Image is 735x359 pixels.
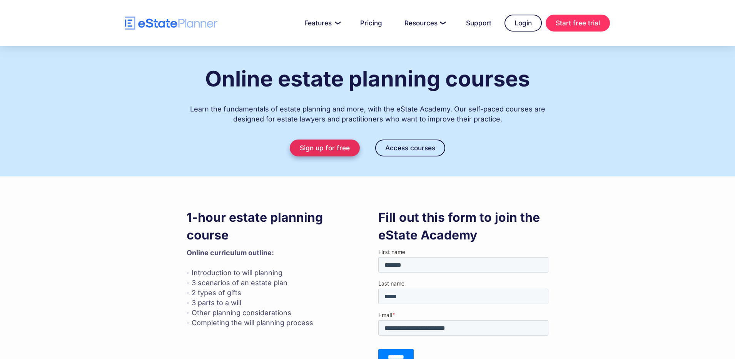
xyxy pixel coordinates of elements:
h3: Fill out this form to join the eState Academy [378,209,548,244]
a: Features [295,15,347,31]
a: Login [504,15,542,32]
a: Pricing [351,15,391,31]
a: Start free trial [546,15,610,32]
a: Resources [395,15,453,31]
a: Support [457,15,501,31]
h1: Online estate planning courses [205,67,530,91]
a: Access courses [375,140,445,156]
div: Learn the fundamentals of estate planning and more, with the eState Academy. Our self-paced cours... [187,96,548,124]
a: Sign up for free [290,140,360,156]
a: home [125,17,217,30]
h3: 1-hour estate planning course [187,209,357,244]
p: - Introduction to will planning - 3 scenarios of an estate plan - 2 types of gifts - 3 parts to a... [187,248,357,328]
strong: Online curriculum outline: ‍ [187,249,274,257]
